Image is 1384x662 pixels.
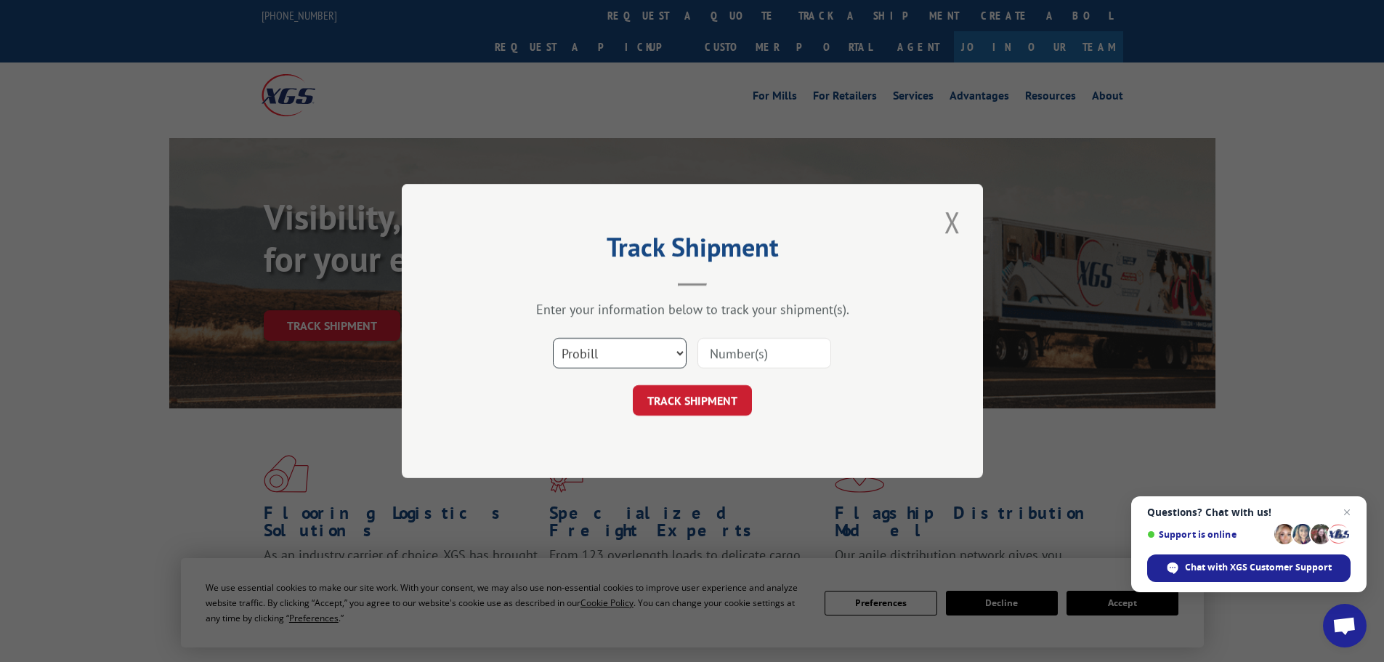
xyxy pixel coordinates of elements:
[474,237,910,265] h2: Track Shipment
[633,385,752,416] button: TRACK SHIPMENT
[1147,529,1269,540] span: Support is online
[940,202,965,242] button: Close modal
[1147,554,1351,582] span: Chat with XGS Customer Support
[1323,604,1367,647] a: Open chat
[474,301,910,318] div: Enter your information below to track your shipment(s).
[697,338,831,368] input: Number(s)
[1147,506,1351,518] span: Questions? Chat with us!
[1185,561,1332,574] span: Chat with XGS Customer Support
